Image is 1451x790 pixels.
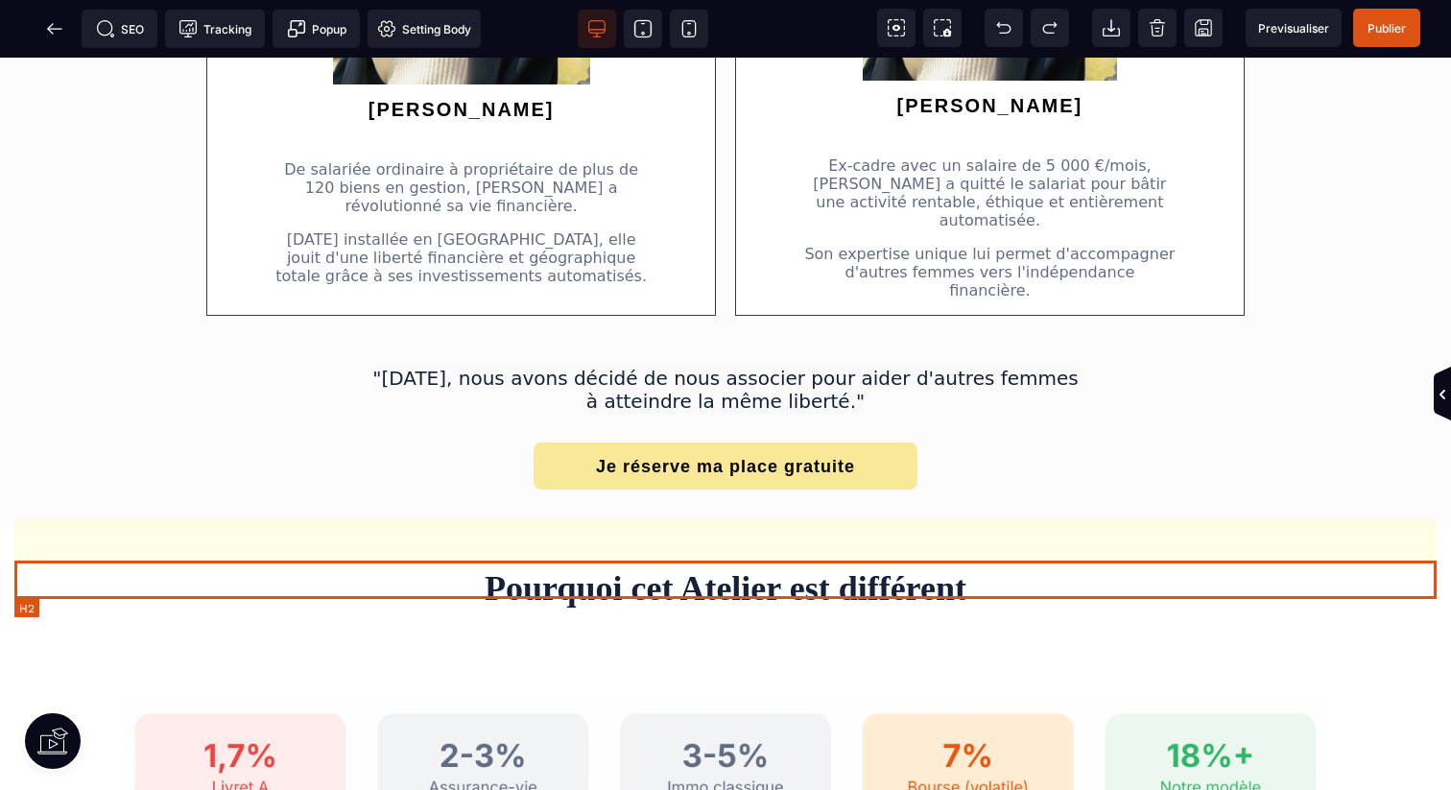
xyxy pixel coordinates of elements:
h2: [PERSON_NAME] [750,27,1229,69]
span: Preview [1246,9,1342,47]
span: Publier [1368,21,1406,36]
span: Setting Body [377,19,471,38]
span: View components [877,9,916,47]
span: Tracking [178,19,251,38]
span: Popup [287,19,346,38]
span: SEO [96,19,144,38]
p: Ex-cadre avec un salaire de 5 000 €/mois, [PERSON_NAME] a quitté le salariat pour bâtir une activ... [803,99,1177,172]
p: [DATE] installée en [GEOGRAPHIC_DATA], elle jouit d'une liberté financière et géographique totale... [274,173,648,227]
p: De salariée ordinaire à propriétaire de plus de 120 biens en gestion, [PERSON_NAME] a révolutionn... [274,103,648,157]
img: 20c8b0f45e8ec817e2dc97ce35ac151c_Capture_d%E2%80%99e%CC%81cran_2025-09-01_a%CC%80_20.41.24.png [126,640,1325,769]
button: Je réserve ma place gratuite [534,385,917,432]
h2: Pourquoi cet Atelier est différent [14,512,1437,550]
p: Son expertise unique lui permet d'accompagner d'autres femmes vers l'indépendance financière. [803,187,1177,242]
span: "[DATE], nous avons décidé de nous associer pour aider d'autres femmes à atteindre la même liberté." [372,309,1079,355]
span: Previsualiser [1258,21,1329,36]
span: Screenshot [923,9,962,47]
h2: [PERSON_NAME] [222,31,701,73]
